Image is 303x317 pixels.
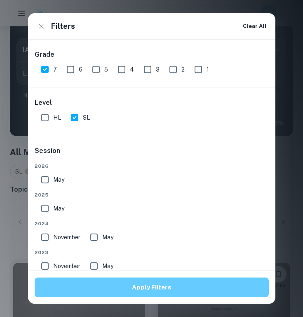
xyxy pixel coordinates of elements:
[130,65,134,74] span: 4
[181,65,185,74] span: 2
[35,278,269,297] button: Apply Filters
[35,98,269,108] h6: Level
[207,65,209,74] span: 1
[53,233,80,242] span: November
[35,249,269,256] span: 2023
[53,261,80,271] span: November
[35,191,269,199] span: 2025
[104,65,108,74] span: 5
[53,113,61,122] span: HL
[35,146,269,162] h6: Session
[79,65,82,74] span: 6
[102,261,113,271] span: May
[156,65,160,74] span: 3
[53,204,64,213] span: May
[241,20,269,32] button: Clear All
[83,113,90,122] span: SL
[53,175,64,184] span: May
[102,233,113,242] span: May
[51,21,75,32] h6: Filters
[35,162,269,170] span: 2026
[35,220,269,227] span: 2024
[53,65,57,74] span: 7
[35,50,269,60] h6: Grade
